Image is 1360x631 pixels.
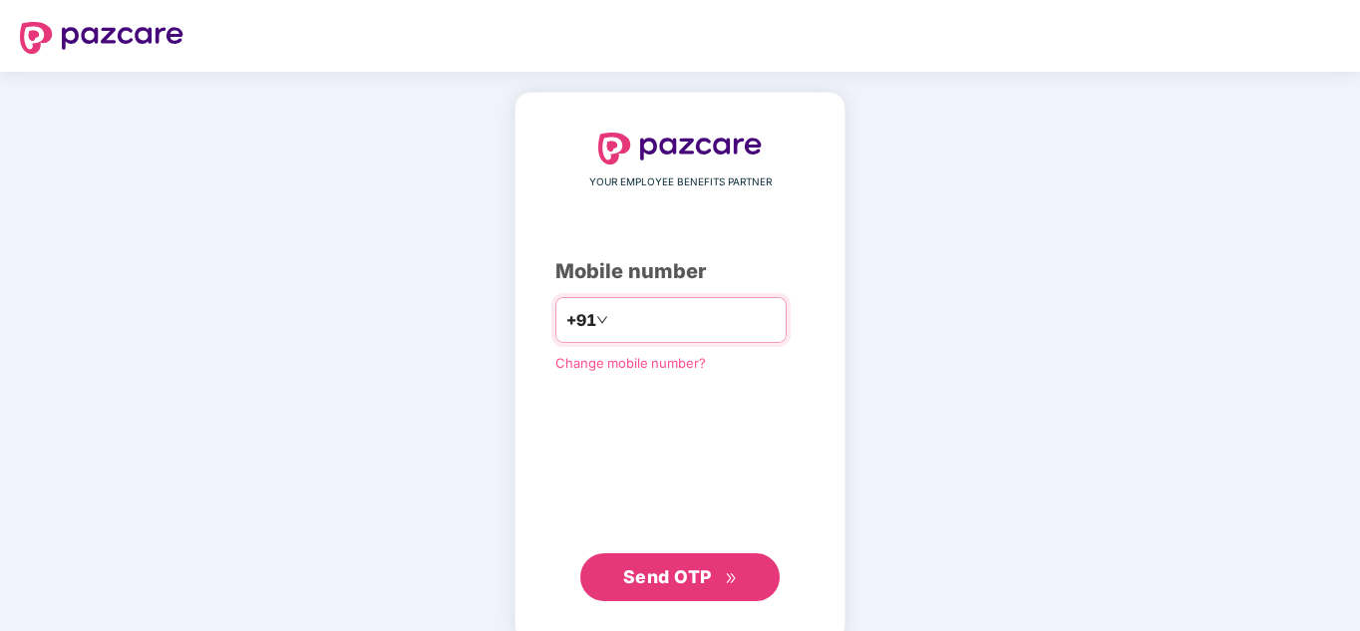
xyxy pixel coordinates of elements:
button: Send OTPdouble-right [580,553,780,601]
span: down [596,314,608,326]
img: logo [598,133,762,164]
span: double-right [725,572,738,585]
span: +91 [566,308,596,333]
div: Mobile number [555,256,805,287]
a: Change mobile number? [555,355,706,371]
span: YOUR EMPLOYEE BENEFITS PARTNER [589,174,772,190]
img: logo [20,22,183,54]
span: Send OTP [623,566,712,587]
